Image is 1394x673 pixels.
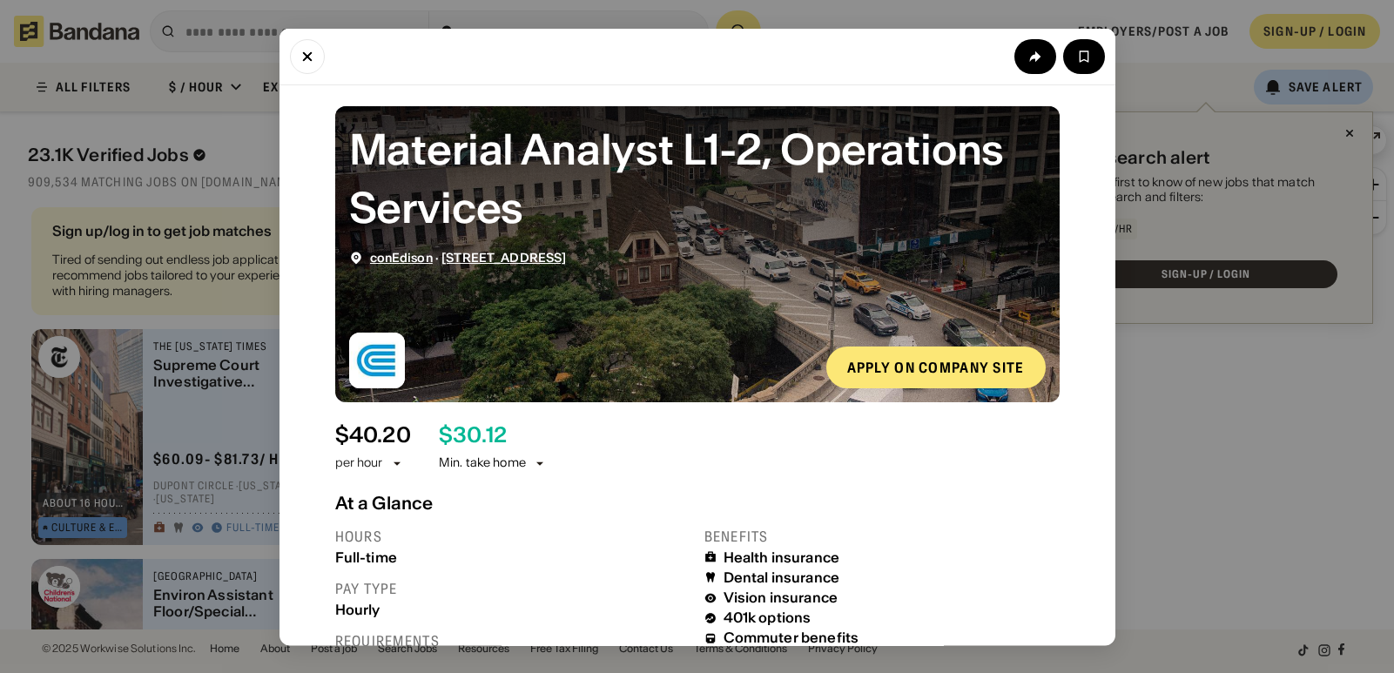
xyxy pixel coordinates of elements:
div: Full-time [335,548,690,565]
div: At a Glance [335,492,1060,513]
div: Min. take home [439,454,547,472]
div: Benefits [704,527,1060,545]
div: per hour [335,454,383,472]
div: Vision insurance [724,589,838,606]
div: Hourly [335,601,690,617]
a: conEdison [370,249,433,265]
div: Dental insurance [724,569,840,585]
button: Close [290,38,325,73]
div: Health insurance [724,548,840,565]
div: 401k options [724,609,811,626]
div: $ 40.20 [335,422,411,448]
div: $ 30.12 [439,422,507,448]
img: conEdison logo [349,332,405,387]
div: Requirements [335,631,690,649]
div: Hours [335,527,690,545]
div: Apply on company site [847,360,1025,374]
div: Commuter benefits [724,629,859,646]
a: [STREET_ADDRESS] [441,249,566,265]
div: · [370,250,567,265]
div: Material Analyst L1-2, Operations Services [349,119,1046,236]
div: Pay type [335,579,690,597]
